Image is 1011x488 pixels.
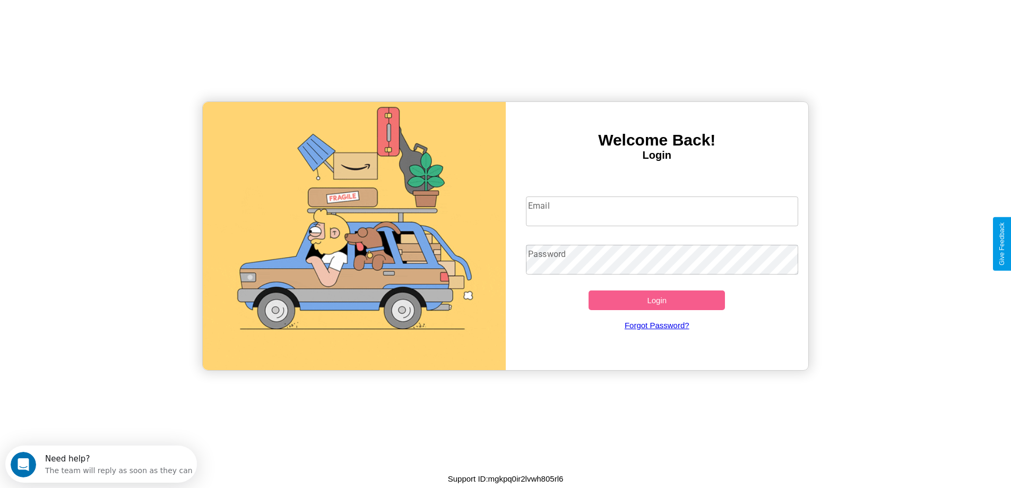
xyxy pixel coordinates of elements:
h4: Login [506,149,809,161]
button: Login [589,290,725,310]
a: Forgot Password? [521,310,793,340]
img: gif [203,102,506,370]
iframe: Intercom live chat [11,452,36,477]
div: Need help? [40,9,187,18]
div: The team will reply as soon as they can [40,18,187,29]
iframe: Intercom live chat discovery launcher [5,446,197,483]
div: Give Feedback [998,222,1006,266]
div: Open Intercom Messenger [4,4,197,33]
h3: Welcome Back! [506,131,809,149]
p: Support ID: mgkpq0ir2lvwh805rl6 [448,472,564,486]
